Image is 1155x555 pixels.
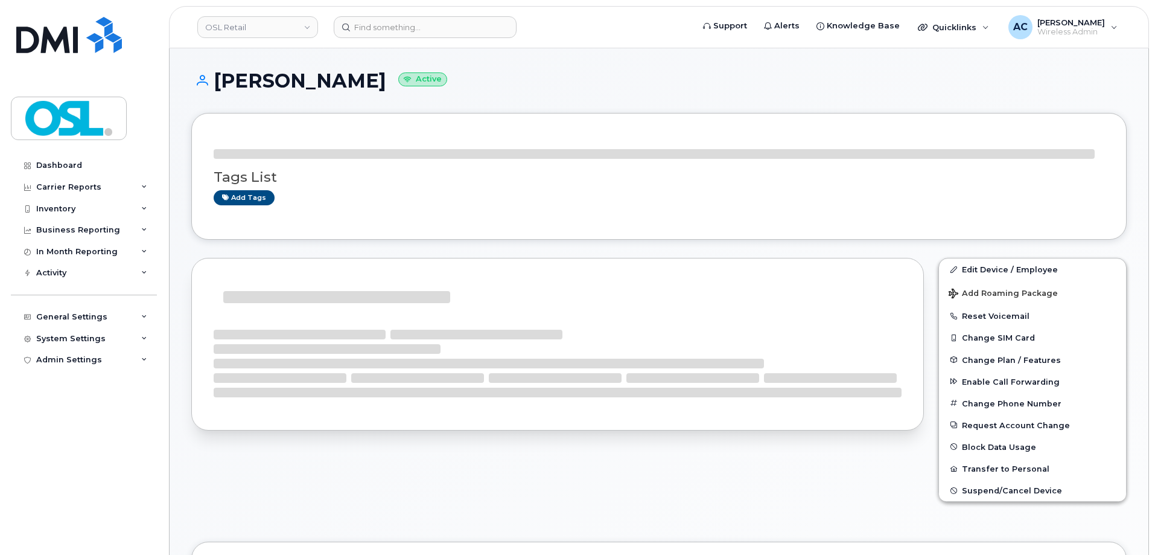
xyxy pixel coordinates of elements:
h3: Tags List [214,170,1104,185]
button: Block Data Usage [939,436,1126,458]
button: Change Plan / Features [939,349,1126,371]
button: Change Phone Number [939,393,1126,414]
span: Change Plan / Features [962,355,1061,364]
button: Reset Voicemail [939,305,1126,327]
button: Request Account Change [939,414,1126,436]
span: Enable Call Forwarding [962,377,1060,386]
h1: [PERSON_NAME] [191,70,1127,91]
a: Add tags [214,190,275,205]
button: Enable Call Forwarding [939,371,1126,393]
button: Add Roaming Package [939,280,1126,305]
a: Edit Device / Employee [939,258,1126,280]
small: Active [398,72,447,86]
button: Suspend/Cancel Device [939,480,1126,501]
span: Add Roaming Package [949,289,1058,300]
button: Change SIM Card [939,327,1126,348]
span: Suspend/Cancel Device [962,486,1062,495]
button: Transfer to Personal [939,458,1126,480]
